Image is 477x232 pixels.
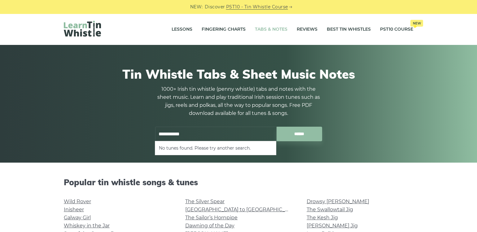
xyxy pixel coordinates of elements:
[185,199,225,204] a: The Silver Spear
[255,22,287,37] a: Tabs & Notes
[172,22,192,37] a: Lessons
[202,22,246,37] a: Fingering Charts
[410,20,423,27] span: New
[307,215,338,221] a: The Kesh Jig
[307,199,369,204] a: Drowsy [PERSON_NAME]
[159,144,272,152] li: No tunes found. Please try another search.
[380,22,413,37] a: PST10 CourseNew
[64,223,110,229] a: Whiskey in the Jar
[185,215,238,221] a: The Sailor’s Hornpipe
[155,85,322,117] p: 1000+ Irish tin whistle (penny whistle) tabs and notes with the sheet music. Learn and play tradi...
[64,67,413,81] h1: Tin Whistle Tabs & Sheet Music Notes
[64,207,84,212] a: Inisheer
[185,207,300,212] a: [GEOGRAPHIC_DATA] to [GEOGRAPHIC_DATA]
[307,223,358,229] a: [PERSON_NAME] Jig
[64,177,413,187] h2: Popular tin whistle songs & tunes
[327,22,371,37] a: Best Tin Whistles
[64,215,91,221] a: Galway Girl
[64,21,101,37] img: LearnTinWhistle.com
[307,207,353,212] a: The Swallowtail Jig
[64,199,91,204] a: Wild Rover
[185,223,234,229] a: Dawning of the Day
[297,22,317,37] a: Reviews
